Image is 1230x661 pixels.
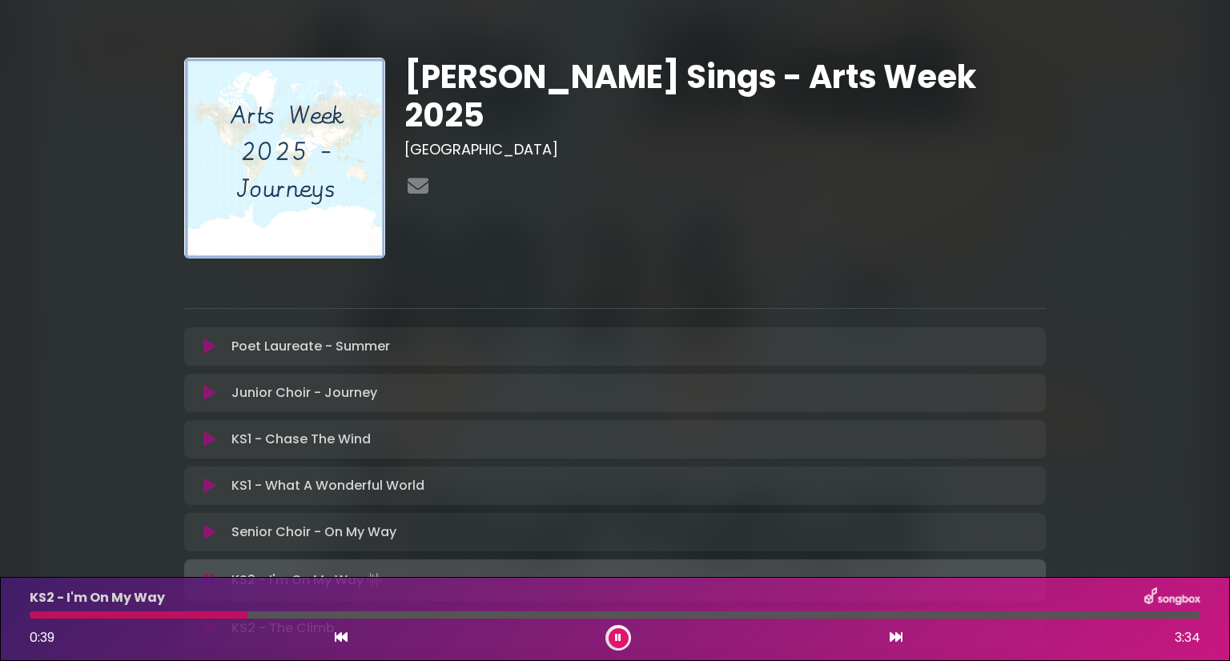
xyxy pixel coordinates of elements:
[404,141,1046,158] h3: [GEOGRAPHIC_DATA]
[1175,628,1200,647] span: 3:34
[231,476,424,495] p: KS1 - What A Wonderful World
[30,628,54,647] span: 0:39
[231,383,377,403] p: Junior Choir - Journey
[231,569,386,591] p: KS2 - I'm On My Way
[404,58,1046,134] h1: [PERSON_NAME] Sings - Arts Week 2025
[364,569,386,591] img: waveform4.gif
[30,588,165,607] p: KS2 - I'm On My Way
[184,58,385,258] img: E77gpeeuTTuBND7RECJ1
[231,523,396,542] p: Senior Choir - On My Way
[231,337,390,356] p: Poet Laureate - Summer
[1144,587,1200,608] img: songbox-logo-white.png
[231,430,371,449] p: KS1 - Chase The Wind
